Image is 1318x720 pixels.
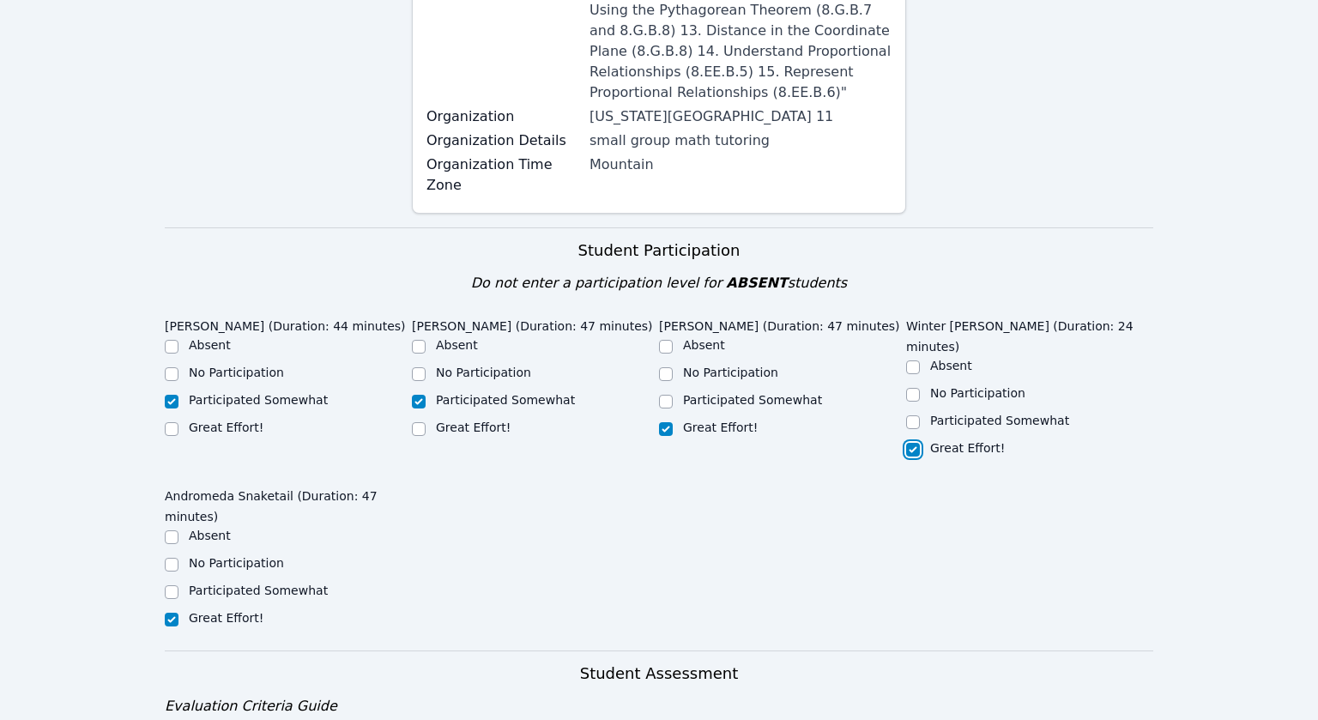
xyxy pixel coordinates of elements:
[426,130,579,151] label: Organization Details
[683,421,758,434] label: Great Effort!
[165,481,412,527] legend: Andromeda Snaketail (Duration: 47 minutes)
[189,366,284,379] label: No Participation
[165,239,1153,263] h3: Student Participation
[189,393,328,407] label: Participated Somewhat
[165,662,1153,686] h3: Student Assessment
[436,393,575,407] label: Participated Somewhat
[589,106,892,127] div: [US_STATE][GEOGRAPHIC_DATA] 11
[189,529,231,542] label: Absent
[426,106,579,127] label: Organization
[930,386,1025,400] label: No Participation
[189,611,263,625] label: Great Effort!
[165,696,1153,717] div: Evaluation Criteria Guide
[165,311,406,336] legend: [PERSON_NAME] (Duration: 44 minutes)
[165,273,1153,293] div: Do not enter a participation level for students
[683,366,778,379] label: No Participation
[930,359,972,372] label: Absent
[589,130,892,151] div: small group math tutoring
[189,556,284,570] label: No Participation
[436,338,478,352] label: Absent
[436,366,531,379] label: No Participation
[930,441,1005,455] label: Great Effort!
[189,421,263,434] label: Great Effort!
[659,311,900,336] legend: [PERSON_NAME] (Duration: 47 minutes)
[589,154,892,175] div: Mountain
[436,421,511,434] label: Great Effort!
[683,393,822,407] label: Participated Somewhat
[189,584,328,597] label: Participated Somewhat
[930,414,1069,427] label: Participated Somewhat
[412,311,653,336] legend: [PERSON_NAME] (Duration: 47 minutes)
[683,338,725,352] label: Absent
[189,338,231,352] label: Absent
[426,154,579,196] label: Organization Time Zone
[906,311,1153,357] legend: Winter [PERSON_NAME] (Duration: 24 minutes)
[726,275,787,291] span: ABSENT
